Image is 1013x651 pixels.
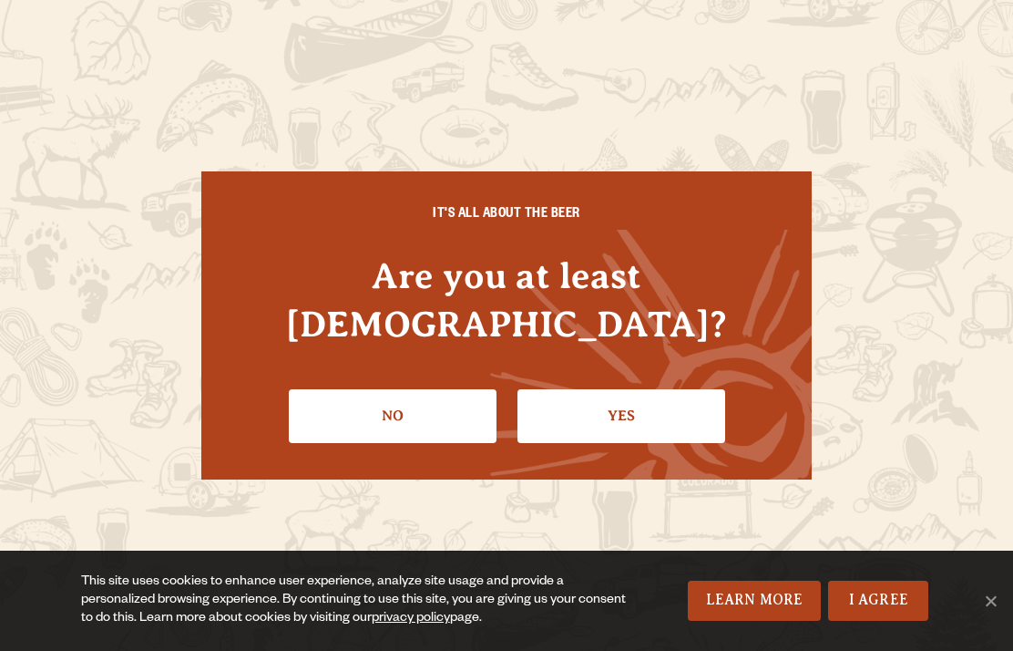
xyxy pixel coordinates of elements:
[238,208,775,224] h6: IT'S ALL ABOUT THE BEER
[517,389,725,442] a: Confirm I'm 21 or older
[238,252,775,348] h4: Are you at least [DEMOGRAPHIC_DATA]?
[981,592,999,610] span: No
[289,389,496,442] a: No
[828,581,928,621] a: I Agree
[81,573,634,628] div: This site uses cookies to enhance user experience, analyze site usage and provide a personalized ...
[372,612,450,626] a: privacy policy
[688,581,822,621] a: Learn More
